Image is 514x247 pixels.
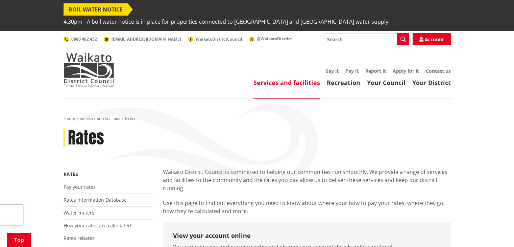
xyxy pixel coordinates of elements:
a: Account [413,33,451,45]
a: Your Council [367,78,406,87]
a: Contact us [426,68,451,74]
span: 0800 492 452 [71,36,97,42]
a: Pay it [345,68,359,74]
a: 0800 492 452 [64,36,97,42]
a: @WaikatoDistrict [249,36,292,42]
h1: Rates [68,128,104,148]
a: Rates Information Database [64,197,127,203]
a: Water meters [64,209,94,216]
a: Your District [412,78,451,87]
nav: breadcrumb [64,116,451,121]
a: [EMAIL_ADDRESS][DOMAIN_NAME] [104,36,181,42]
span: 4.30pm - A boil water notice is in place for properties connected to [GEOGRAPHIC_DATA] and [GEOGR... [64,16,390,28]
a: Pay your rates [64,184,96,190]
a: Report it [365,68,386,74]
a: Services and facilities [80,115,120,121]
a: Say it [326,68,339,74]
img: Waikato District Council - Te Kaunihera aa Takiwaa o Waikato [64,53,114,87]
a: Rates rebates [64,235,95,241]
a: Services and facilities [253,78,320,87]
a: WaikatoDistrictCouncil [188,36,242,42]
span: WaikatoDistrictCouncil [196,36,242,42]
a: How your rates are calculated [64,222,131,229]
a: Rates [64,171,78,177]
a: Recreation [327,78,360,87]
h3: View your account online [173,232,441,240]
p: Waikato District Council is committed to helping our communities run smoothly. We provide a range... [163,168,451,192]
a: Top [7,233,31,247]
input: Search input [323,33,409,45]
span: @WaikatoDistrict [257,36,292,42]
span: BOIL WATER NOTICE [64,3,128,16]
a: Home [64,115,75,121]
span: [EMAIL_ADDRESS][DOMAIN_NAME] [112,36,181,42]
a: Apply for it [393,68,419,74]
span: Rates [125,115,136,121]
p: Use this page to find out everything you need to know about where your how to pay your rates, whe... [163,199,451,215]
